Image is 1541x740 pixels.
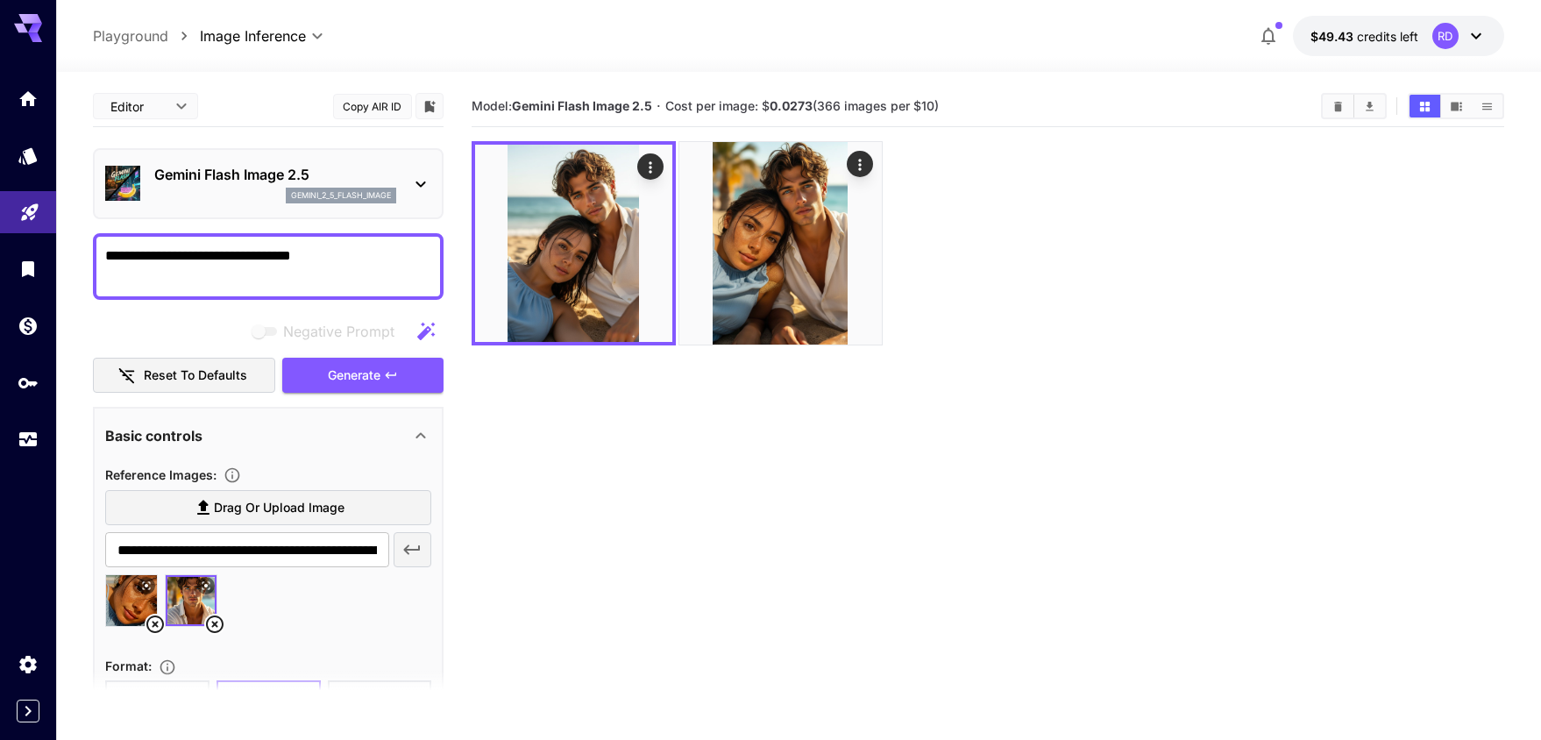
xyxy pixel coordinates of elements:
[847,151,873,177] div: Actions
[110,97,165,116] span: Editor
[1408,93,1504,119] div: Show images in grid viewShow images in video viewShow images in list view
[1410,95,1440,117] button: Show images in grid view
[1357,29,1418,44] span: credits left
[1310,29,1357,44] span: $49.43
[105,415,431,457] div: Basic controls
[217,466,248,484] button: Upload a reference image to guide the result. This is needed for Image-to-Image or Inpainting. Su...
[152,658,183,676] button: Choose the file format for the output image.
[18,145,39,167] div: Models
[1310,27,1418,46] div: $49.42558
[665,98,939,113] span: Cost per image: $ (366 images per $10)
[93,25,168,46] a: Playground
[17,700,39,722] button: Expand sidebar
[1293,16,1504,56] button: $49.42558RD
[282,358,444,394] button: Generate
[18,429,39,451] div: Usage
[679,142,882,345] img: 9k=
[18,258,39,280] div: Library
[1323,95,1353,117] button: Clear Images
[333,94,412,119] button: Copy AIR ID
[105,490,431,526] label: Drag or upload image
[1354,95,1385,117] button: Download All
[105,157,431,210] div: Gemini Flash Image 2.5gemini_2_5_flash_image
[19,196,40,217] div: Playground
[770,98,813,113] b: 0.0273
[422,96,437,117] button: Add to library
[18,372,39,394] div: API Keys
[1432,23,1459,49] div: RD
[1321,93,1387,119] div: Clear ImagesDownload All
[657,96,661,117] p: ·
[472,98,652,113] span: Model:
[637,153,664,180] div: Actions
[18,653,39,675] div: Settings
[475,145,672,342] img: 9k=
[154,164,396,185] p: Gemini Flash Image 2.5
[328,365,380,387] span: Generate
[93,25,200,46] nav: breadcrumb
[200,25,306,46] span: Image Inference
[18,88,39,110] div: Home
[93,358,275,394] button: Reset to defaults
[283,321,394,342] span: Negative Prompt
[105,425,202,446] p: Basic controls
[1472,95,1502,117] button: Show images in list view
[1441,95,1472,117] button: Show images in video view
[512,98,652,113] b: Gemini Flash Image 2.5
[18,315,39,337] div: Wallet
[291,189,391,202] p: gemini_2_5_flash_image
[214,497,344,519] span: Drag or upload image
[105,658,152,673] span: Format :
[248,320,408,342] span: Negative prompts are not compatible with the selected model.
[105,467,217,482] span: Reference Images :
